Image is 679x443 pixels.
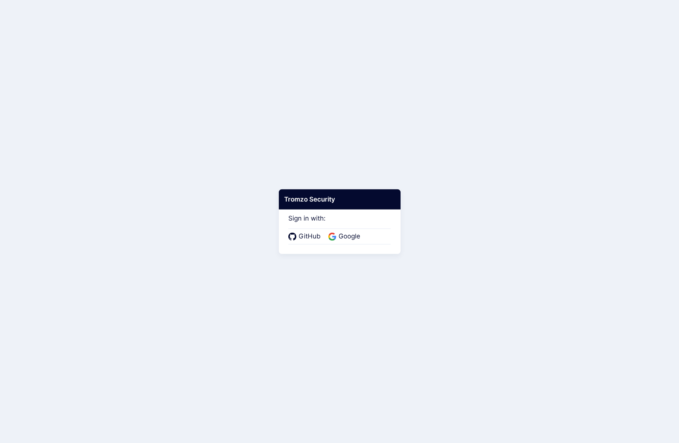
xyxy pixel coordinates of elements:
[336,232,363,241] span: Google
[328,232,363,241] a: Google
[279,189,401,210] div: Tromzo Security
[288,232,323,241] a: GitHub
[288,204,391,244] div: Sign in with:
[296,232,323,241] span: GitHub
